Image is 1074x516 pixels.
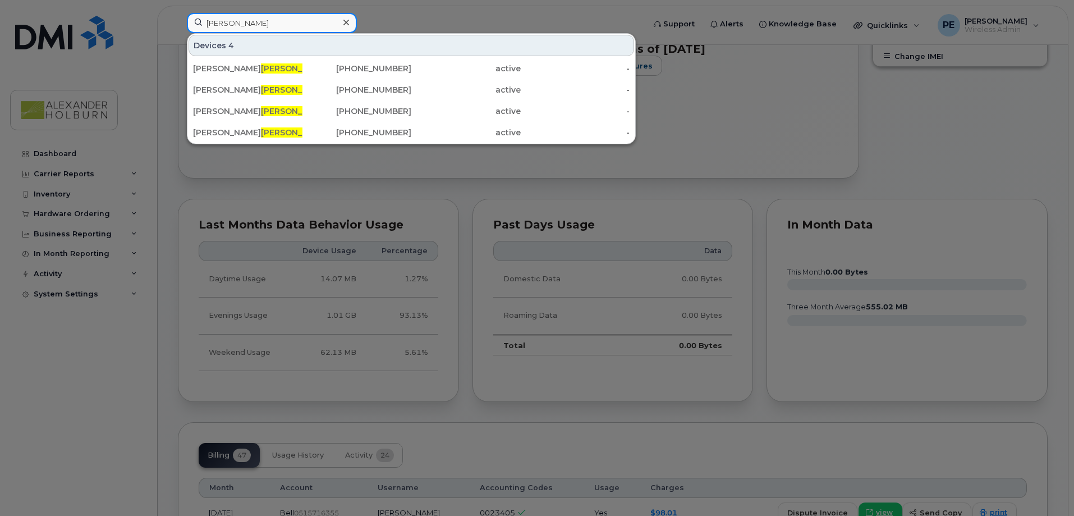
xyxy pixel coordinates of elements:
[189,80,634,100] a: [PERSON_NAME][PERSON_NAME][PHONE_NUMBER]active-
[189,101,634,121] a: [PERSON_NAME][PERSON_NAME][PHONE_NUMBER]active-
[302,127,412,138] div: [PHONE_NUMBER]
[261,85,329,95] span: [PERSON_NAME]
[228,40,234,51] span: 4
[187,13,357,33] input: Find something...
[261,63,329,74] span: [PERSON_NAME]
[411,63,521,74] div: active
[411,127,521,138] div: active
[521,127,630,138] div: -
[521,63,630,74] div: -
[193,106,302,117] div: [PERSON_NAME]
[411,106,521,117] div: active
[411,84,521,95] div: active
[193,84,302,95] div: [PERSON_NAME]
[261,127,329,138] span: [PERSON_NAME]
[261,106,329,116] span: [PERSON_NAME]
[302,84,412,95] div: [PHONE_NUMBER]
[302,106,412,117] div: [PHONE_NUMBER]
[189,122,634,143] a: [PERSON_NAME][PERSON_NAME][PHONE_NUMBER]active-
[189,35,634,56] div: Devices
[189,58,634,79] a: [PERSON_NAME][PERSON_NAME][PHONE_NUMBER]active-
[521,84,630,95] div: -
[302,63,412,74] div: [PHONE_NUMBER]
[193,63,302,74] div: [PERSON_NAME]
[193,127,302,138] div: [PERSON_NAME]
[521,106,630,117] div: -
